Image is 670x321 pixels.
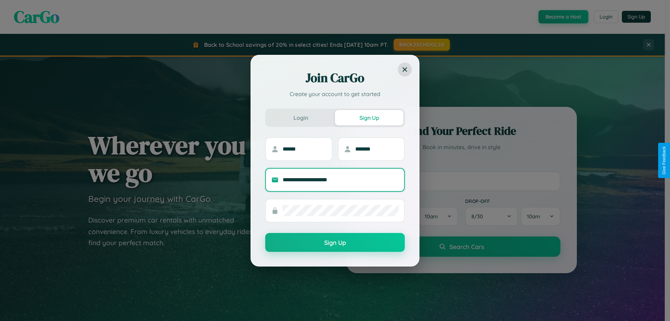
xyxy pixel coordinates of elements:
button: Login [267,110,335,125]
div: Give Feedback [662,146,667,175]
button: Sign Up [335,110,403,125]
h2: Join CarGo [265,70,405,86]
p: Create your account to get started [265,90,405,98]
button: Sign Up [265,233,405,252]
